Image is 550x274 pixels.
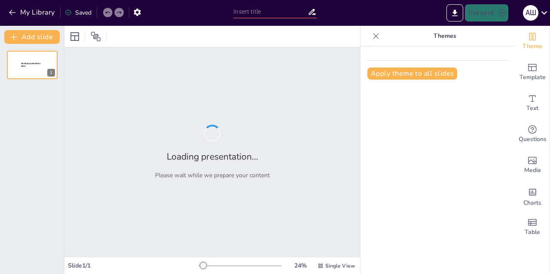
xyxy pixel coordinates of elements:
p: Themes [383,26,507,46]
span: Table [525,228,540,237]
span: Charts [523,198,541,208]
button: My Library [6,6,58,19]
div: Add a table [515,212,550,243]
div: 1 [47,69,55,77]
div: А Ш [523,5,538,21]
div: Slide 1 / 1 [68,262,199,270]
div: 24 % [290,262,311,270]
span: Sendsteps presentation editor [21,62,40,67]
button: А Ш [523,4,538,22]
div: Layout [68,30,82,43]
span: Text [526,104,538,113]
span: Theme [522,42,542,51]
div: 1 [7,51,58,79]
div: Add text boxes [515,88,550,119]
div: Add ready made slides [515,57,550,88]
h2: Loading presentation... [167,151,258,163]
button: Apply theme to all slides [367,68,457,80]
span: Single View [325,262,355,269]
input: Insert title [233,6,307,18]
span: Position [91,31,101,42]
button: Add slide [4,30,60,44]
button: Present [465,4,508,22]
span: Template [519,73,546,82]
p: Please wait while we prepare your content [155,171,270,179]
div: Saved [65,9,92,17]
span: Questions [519,135,547,144]
div: Add charts and graphs [515,181,550,212]
span: Media [524,166,541,175]
div: Add images, graphics, shapes or video [515,150,550,181]
div: Get real-time input from your audience [515,119,550,150]
div: Change the overall theme [515,26,550,57]
button: Export to PowerPoint [446,4,463,22]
